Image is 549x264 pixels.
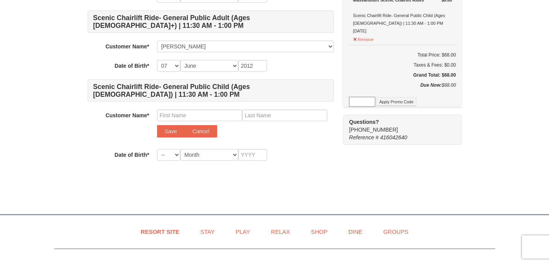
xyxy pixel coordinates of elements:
h5: Grand Total: $68.00 [349,71,456,79]
a: Resort Site [131,223,189,240]
button: Save [157,125,185,137]
h4: Scenic Chairlift Ride- General Public Child (Ages [DEMOGRAPHIC_DATA]) | 11:30 AM - 1:00 PM [87,79,334,102]
strong: Customer Name* [106,43,149,50]
span: 416042640 [380,134,407,141]
button: Remove [353,34,374,43]
strong: Customer Name* [106,112,149,118]
span: Reference # [349,134,378,141]
input: YYYY [238,60,267,72]
div: Taxes & Fees: $0.00 [349,61,456,69]
h6: Total Price: $68.00 [349,51,456,59]
strong: Date of Birth* [115,63,149,69]
a: Relax [261,223,299,240]
strong: Due Now: [420,82,441,88]
strong: Questions? [349,119,379,125]
input: YYYY [238,149,267,161]
a: Groups [373,223,418,240]
input: Last Name [242,110,327,121]
div: $68.00 [349,81,456,97]
button: Cancel [185,125,217,137]
a: Play [226,223,260,240]
strong: Date of Birth* [115,152,149,158]
a: Shop [301,223,337,240]
input: First Name [157,110,242,121]
span: [PHONE_NUMBER] [349,118,448,133]
a: Dine [339,223,372,240]
button: Apply Promo Code [376,98,416,106]
h4: Scenic Chairlift Ride- General Public Adult (Ages [DEMOGRAPHIC_DATA]+) | 11:30 AM - 1:00 PM [87,10,334,33]
a: Stay [191,223,224,240]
